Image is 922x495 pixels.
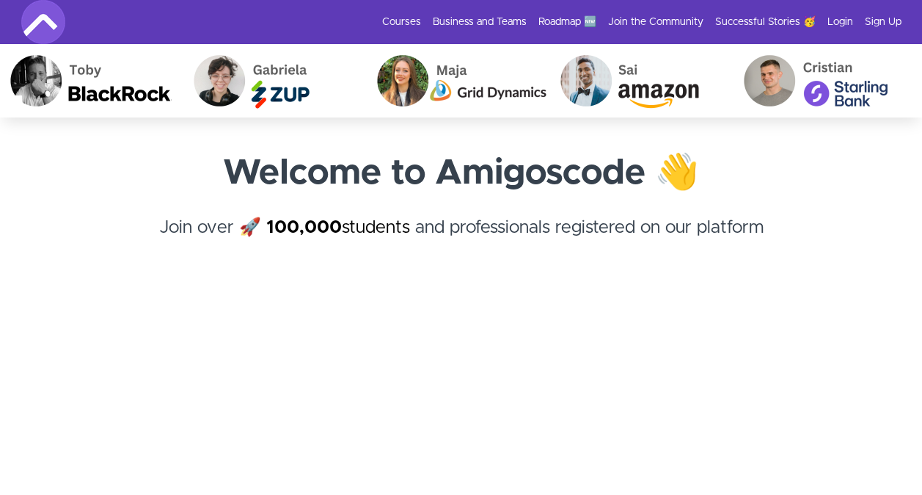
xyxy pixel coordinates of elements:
[865,15,901,29] a: Sign Up
[433,15,527,29] a: Business and Teams
[366,44,549,118] img: Maja
[733,44,916,118] img: Cristian
[183,44,366,118] img: Gabriela
[608,15,703,29] a: Join the Community
[538,15,596,29] a: Roadmap 🆕
[266,219,410,236] a: 100,000students
[549,44,733,118] img: Sai
[827,15,853,29] a: Login
[266,219,342,236] strong: 100,000
[223,156,699,191] strong: Welcome to Amigoscode 👋
[382,15,421,29] a: Courses
[715,15,816,29] a: Successful Stories 🥳
[21,214,901,267] h4: Join over 🚀 and professionals registered on our platform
